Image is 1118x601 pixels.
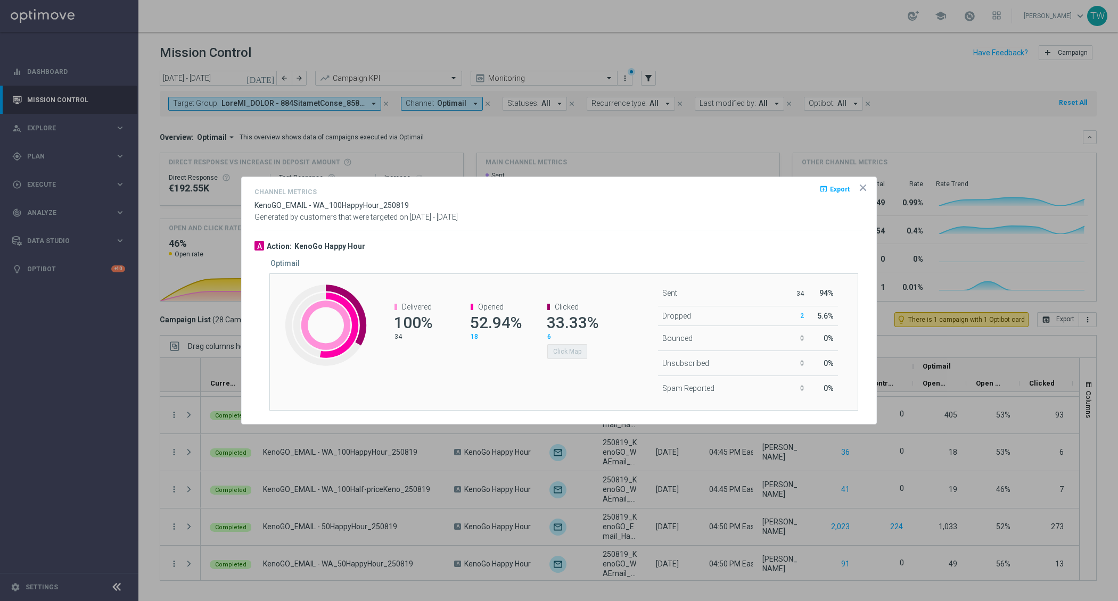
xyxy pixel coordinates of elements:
span: Delivered [402,303,432,311]
div: A [254,241,264,251]
span: KenoGO_EMAIL - WA_100HappyHour_250819 [254,201,409,210]
span: 52.94% [470,313,522,332]
span: 33.33% [547,313,598,332]
span: Clicked [555,303,579,311]
span: Unsubscribed [662,359,709,368]
span: Dropped [662,312,691,320]
span: Opened [478,303,504,311]
p: 0 [782,334,803,343]
p: 0 [782,359,803,368]
span: 100% [394,313,432,332]
opti-icon: icon [858,182,868,193]
span: Generated by customers that were targeted on [254,213,408,221]
span: 0% [824,359,834,368]
i: open_in_browser [819,185,828,193]
button: open_in_browser Export [818,182,851,195]
span: [DATE] - [DATE] [410,213,458,221]
h3: KenoGo Happy Hour [294,241,365,251]
span: 94% [819,289,834,297]
h3: Action: [267,241,292,251]
p: 0 [782,384,803,393]
h4: Channel Metrics [254,188,317,196]
span: 0% [824,334,834,343]
span: Sent [662,289,677,297]
button: Click Map [547,344,587,359]
span: 6 [547,333,551,340]
span: Spam Reported [662,384,714,393]
p: 34 [394,332,444,341]
h5: Optimail [270,259,300,268]
span: Export [830,185,850,193]
span: 18 [471,333,478,340]
span: 5.6% [817,312,834,320]
span: 0% [824,384,834,393]
p: 34 [782,289,803,298]
span: 2 [800,312,804,320]
span: Bounced [662,334,693,343]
